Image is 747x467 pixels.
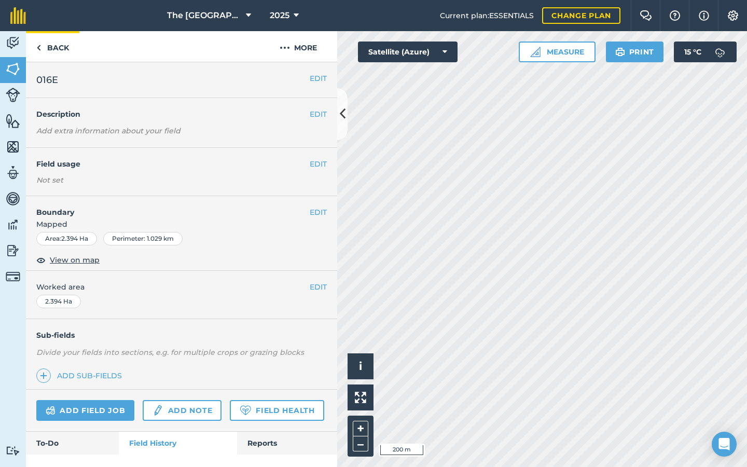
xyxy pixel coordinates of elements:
img: A question mark icon [669,10,681,21]
h4: Sub-fields [26,329,337,341]
button: 15 °C [674,42,737,62]
img: svg+xml;base64,PHN2ZyB4bWxucz0iaHR0cDovL3d3dy53My5vcmcvMjAwMC9zdmciIHdpZHRoPSI1NiIgaGVpZ2h0PSI2MC... [6,61,20,77]
img: svg+xml;base64,PD94bWwgdmVyc2lvbj0iMS4wIiBlbmNvZGluZz0idXRmLTgiPz4KPCEtLSBHZW5lcmF0b3I6IEFkb2JlIE... [6,217,20,232]
span: Worked area [36,281,327,293]
a: Add sub-fields [36,368,126,383]
img: svg+xml;base64,PHN2ZyB4bWxucz0iaHR0cDovL3d3dy53My5vcmcvMjAwMC9zdmciIHdpZHRoPSIxOSIgaGVpZ2h0PSIyNC... [615,46,625,58]
button: + [353,421,368,436]
h4: Boundary [26,196,310,218]
img: svg+xml;base64,PHN2ZyB4bWxucz0iaHR0cDovL3d3dy53My5vcmcvMjAwMC9zdmciIHdpZHRoPSI1NiIgaGVpZ2h0PSI2MC... [6,113,20,129]
img: svg+xml;base64,PHN2ZyB4bWxucz0iaHR0cDovL3d3dy53My5vcmcvMjAwMC9zdmciIHdpZHRoPSI1NiIgaGVpZ2h0PSI2MC... [6,139,20,155]
img: A cog icon [727,10,739,21]
em: Divide your fields into sections, e.g. for multiple crops or grazing blocks [36,348,304,357]
img: svg+xml;base64,PD94bWwgdmVyc2lvbj0iMS4wIiBlbmNvZGluZz0idXRmLTgiPz4KPCEtLSBHZW5lcmF0b3I6IEFkb2JlIE... [152,404,163,417]
img: svg+xml;base64,PHN2ZyB4bWxucz0iaHR0cDovL3d3dy53My5vcmcvMjAwMC9zdmciIHdpZHRoPSIxNCIgaGVpZ2h0PSIyNC... [40,369,47,382]
img: svg+xml;base64,PD94bWwgdmVyc2lvbj0iMS4wIiBlbmNvZGluZz0idXRmLTgiPz4KPCEtLSBHZW5lcmF0b3I6IEFkb2JlIE... [46,404,56,417]
a: Add field job [36,400,134,421]
img: svg+xml;base64,PHN2ZyB4bWxucz0iaHR0cDovL3d3dy53My5vcmcvMjAwMC9zdmciIHdpZHRoPSI5IiBoZWlnaHQ9IjI0Ii... [36,42,41,54]
button: – [353,436,368,451]
img: svg+xml;base64,PHN2ZyB4bWxucz0iaHR0cDovL3d3dy53My5vcmcvMjAwMC9zdmciIHdpZHRoPSIxNyIgaGVpZ2h0PSIxNy... [699,9,709,22]
img: svg+xml;base64,PD94bWwgdmVyc2lvbj0iMS4wIiBlbmNvZGluZz0idXRmLTgiPz4KPCEtLSBHZW5lcmF0b3I6IEFkb2JlIE... [6,88,20,102]
span: i [359,360,362,373]
button: EDIT [310,281,327,293]
span: Current plan : ESSENTIALS [440,10,534,21]
a: Change plan [542,7,620,24]
span: 15 ° C [684,42,701,62]
span: The [GEOGRAPHIC_DATA] [167,9,242,22]
span: 2025 [270,9,289,22]
h4: Description [36,108,327,120]
img: fieldmargin Logo [10,7,26,24]
span: 016E [36,73,58,87]
button: View on map [36,254,100,266]
button: Satellite (Azure) [358,42,458,62]
button: Measure [519,42,596,62]
span: Mapped [26,218,337,230]
img: svg+xml;base64,PD94bWwgdmVyc2lvbj0iMS4wIiBlbmNvZGluZz0idXRmLTgiPz4KPCEtLSBHZW5lcmF0b3I6IEFkb2JlIE... [6,165,20,181]
img: svg+xml;base64,PD94bWwgdmVyc2lvbj0iMS4wIiBlbmNvZGluZz0idXRmLTgiPz4KPCEtLSBHZW5lcmF0b3I6IEFkb2JlIE... [6,243,20,258]
img: svg+xml;base64,PD94bWwgdmVyc2lvbj0iMS4wIiBlbmNvZGluZz0idXRmLTgiPz4KPCEtLSBHZW5lcmF0b3I6IEFkb2JlIE... [6,191,20,207]
button: EDIT [310,108,327,120]
button: EDIT [310,207,327,218]
button: EDIT [310,73,327,84]
img: svg+xml;base64,PD94bWwgdmVyc2lvbj0iMS4wIiBlbmNvZGluZz0idXRmLTgiPz4KPCEtLSBHZW5lcmF0b3I6IEFkb2JlIE... [6,446,20,456]
img: Four arrows, one pointing top left, one top right, one bottom right and the last bottom left [355,392,366,403]
a: Field Health [230,400,324,421]
a: To-Do [26,432,119,455]
a: Add note [143,400,222,421]
img: Ruler icon [530,47,541,57]
div: 2.394 Ha [36,295,81,308]
em: Add extra information about your field [36,126,181,135]
div: Open Intercom Messenger [712,432,737,457]
img: svg+xml;base64,PD94bWwgdmVyc2lvbj0iMS4wIiBlbmNvZGluZz0idXRmLTgiPz4KPCEtLSBHZW5lcmF0b3I6IEFkb2JlIE... [710,42,730,62]
div: Not set [36,175,327,185]
div: Perimeter : 1.029 km [103,232,183,245]
button: More [259,31,337,62]
h4: Field usage [36,158,310,170]
span: View on map [50,254,100,266]
a: Field History [119,432,237,455]
a: Back [26,31,79,62]
a: Reports [237,432,337,455]
div: Area : 2.394 Ha [36,232,97,245]
img: svg+xml;base64,PD94bWwgdmVyc2lvbj0iMS4wIiBlbmNvZGluZz0idXRmLTgiPz4KPCEtLSBHZW5lcmF0b3I6IEFkb2JlIE... [6,269,20,284]
img: Two speech bubbles overlapping with the left bubble in the forefront [640,10,652,21]
img: svg+xml;base64,PD94bWwgdmVyc2lvbj0iMS4wIiBlbmNvZGluZz0idXRmLTgiPz4KPCEtLSBHZW5lcmF0b3I6IEFkb2JlIE... [6,35,20,51]
img: svg+xml;base64,PHN2ZyB4bWxucz0iaHR0cDovL3d3dy53My5vcmcvMjAwMC9zdmciIHdpZHRoPSIxOCIgaGVpZ2h0PSIyNC... [36,254,46,266]
button: Print [606,42,664,62]
button: EDIT [310,158,327,170]
img: svg+xml;base64,PHN2ZyB4bWxucz0iaHR0cDovL3d3dy53My5vcmcvMjAwMC9zdmciIHdpZHRoPSIyMCIgaGVpZ2h0PSIyNC... [280,42,290,54]
button: i [348,353,374,379]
